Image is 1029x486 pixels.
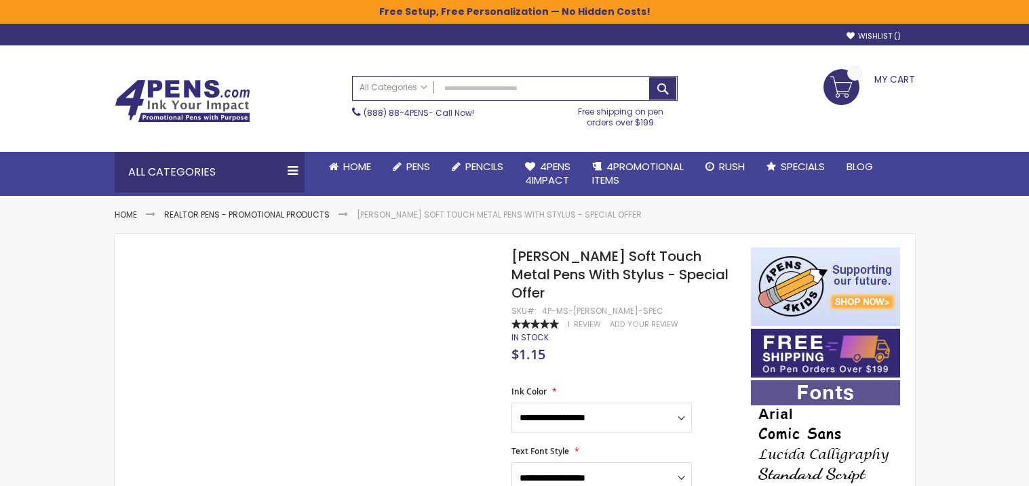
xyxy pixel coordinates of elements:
a: Home [115,209,137,220]
span: $1.15 [511,345,545,363]
div: All Categories [115,152,305,193]
span: - Call Now! [364,107,474,119]
a: (888) 88-4PENS [364,107,429,119]
div: Availability [511,332,549,343]
a: 4PROMOTIONALITEMS [581,152,695,196]
span: [PERSON_NAME] Soft Touch Metal Pens With Stylus - Special Offer [511,247,729,302]
span: Specials [781,159,825,174]
span: 4PROMOTIONAL ITEMS [592,159,684,187]
a: Home [318,152,382,182]
span: In stock [511,331,549,343]
span: Blog [847,159,873,174]
span: All Categories [360,82,427,93]
a: 1 Review [568,319,603,329]
a: Realtor Pens - Promotional Products [164,209,330,220]
span: Text Font Style [511,445,569,457]
img: 4pens 4 kids [751,247,900,326]
a: Pencils [441,152,514,182]
a: All Categories [353,77,434,99]
span: 4Pens 4impact [525,159,570,187]
a: Specials [756,152,836,182]
span: Ink Color [511,386,547,397]
span: 1 [568,319,570,329]
span: Home [343,159,371,174]
span: Pens [406,159,430,174]
div: Free shipping on pen orders over $199 [564,101,678,128]
span: Review [574,319,601,329]
a: Add Your Review [610,319,678,329]
a: Rush [695,152,756,182]
span: Rush [719,159,745,174]
img: 4Pens Custom Pens and Promotional Products [115,79,250,123]
a: Blog [836,152,884,182]
a: Wishlist [847,31,901,41]
a: 4Pens4impact [514,152,581,196]
img: Free shipping on orders over $199 [751,329,900,378]
span: Pencils [465,159,503,174]
div: 100% [511,319,559,329]
li: [PERSON_NAME] Soft Touch Metal Pens With Stylus - Special Offer [357,209,642,220]
strong: SKU [511,305,537,317]
a: Pens [382,152,441,182]
div: 4P-MS-[PERSON_NAME]-SPEC [542,306,663,317]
